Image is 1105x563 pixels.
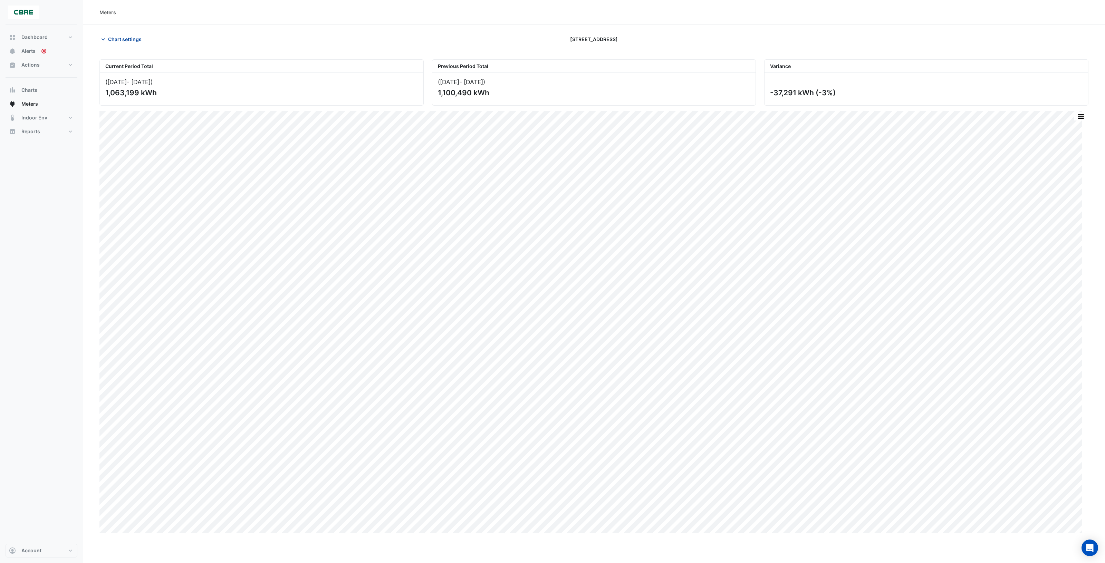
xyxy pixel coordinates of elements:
[21,547,41,554] span: Account
[21,48,36,55] span: Alerts
[108,36,142,43] span: Chart settings
[6,544,77,557] button: Account
[21,61,40,68] span: Actions
[21,114,47,121] span: Indoor Env
[9,34,16,41] app-icon: Dashboard
[6,97,77,111] button: Meters
[127,78,151,86] span: - [DATE]
[6,83,77,97] button: Charts
[570,36,618,43] span: [STREET_ADDRESS]
[9,61,16,68] app-icon: Actions
[99,33,146,45] button: Chart settings
[459,78,483,86] span: - [DATE]
[9,100,16,107] app-icon: Meters
[6,44,77,58] button: Alerts
[41,48,47,54] div: Tooltip anchor
[6,125,77,138] button: Reports
[770,88,1081,97] div: -37,291 kWh (-3%)
[100,60,423,73] div: Current Period Total
[438,88,749,97] div: 1,100,490 kWh
[21,34,48,41] span: Dashboard
[438,78,750,86] div: ([DATE] )
[765,60,1088,73] div: Variance
[6,30,77,44] button: Dashboard
[1082,540,1098,556] div: Open Intercom Messenger
[8,6,39,19] img: Company Logo
[105,88,416,97] div: 1,063,199 kWh
[105,78,418,86] div: ([DATE] )
[6,58,77,72] button: Actions
[9,48,16,55] app-icon: Alerts
[21,87,37,94] span: Charts
[99,9,116,16] div: Meters
[21,128,40,135] span: Reports
[9,114,16,121] app-icon: Indoor Env
[21,100,38,107] span: Meters
[9,87,16,94] app-icon: Charts
[9,128,16,135] app-icon: Reports
[432,60,756,73] div: Previous Period Total
[6,111,77,125] button: Indoor Env
[1074,112,1088,120] button: More Options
